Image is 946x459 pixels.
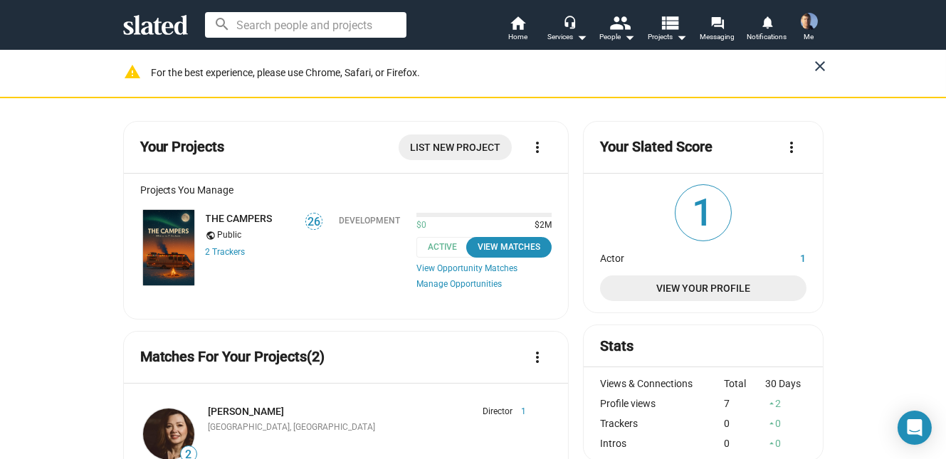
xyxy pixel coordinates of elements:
[543,14,593,46] button: Services
[673,28,690,46] mat-icon: arrow_drop_down
[767,438,777,448] mat-icon: arrow_drop_up
[600,378,724,389] div: Views & Connections
[140,184,552,196] div: Projects You Manage
[792,10,826,47] button: Joel CousinsMe
[600,337,634,356] mat-card-title: Stats
[898,411,932,445] div: Open Intercom Messenger
[241,247,246,257] span: s
[609,12,629,33] mat-icon: people
[611,275,794,301] span: View Your Profile
[563,16,576,28] mat-icon: headset_mic
[600,398,724,409] div: Profile views
[529,220,552,231] span: $2M
[643,14,693,46] button: Projects
[600,418,724,429] div: Trackers
[209,422,527,433] div: [GEOGRAPHIC_DATA], [GEOGRAPHIC_DATA]
[724,398,765,409] div: 7
[529,349,546,366] mat-icon: more_vert
[658,12,679,33] mat-icon: view_list
[574,28,591,46] mat-icon: arrow_drop_down
[416,263,552,273] a: View Opportunity Matches
[700,28,735,46] span: Messaging
[205,12,406,38] input: Search people and projects
[600,275,806,301] a: View Your Profile
[767,418,777,428] mat-icon: arrow_drop_up
[206,213,273,224] a: THE CAMPERS
[140,347,325,366] mat-card-title: Matches For Your Projects
[600,249,752,264] dt: Actor
[466,237,552,258] button: View Matches
[648,28,687,46] span: Projects
[801,13,818,30] img: Joel Cousins
[676,185,731,241] span: 1
[143,210,194,286] img: THE CAMPERS
[600,137,713,157] mat-card-title: Your Slated Score
[399,134,512,160] a: List New Project
[140,207,197,289] a: THE CAMPERS
[742,14,792,46] a: Notifications
[416,220,426,231] span: $0
[152,63,815,83] div: For the best experience, please use Chrome, Safari, or Firefox.
[765,378,806,389] div: 30 Days
[306,215,322,229] span: 26
[593,14,643,46] button: People
[339,216,400,226] div: Development
[548,28,588,46] div: Services
[765,398,806,409] div: 2
[784,139,801,156] mat-icon: more_vert
[513,406,526,418] span: 1
[724,418,765,429] div: 0
[308,348,325,365] span: (2)
[600,438,724,449] div: Intros
[753,249,806,264] dd: 1
[410,134,500,160] span: List New Project
[510,14,527,31] mat-icon: home
[747,28,787,46] span: Notifications
[765,438,806,449] div: 0
[493,14,543,46] a: Home
[765,418,806,429] div: 0
[693,14,742,46] a: Messaging
[600,28,636,46] div: People
[416,279,552,290] a: Manage Opportunities
[140,137,225,157] mat-card-title: Your Projects
[621,28,638,46] mat-icon: arrow_drop_down
[508,28,527,46] span: Home
[724,438,765,449] div: 0
[416,237,477,258] span: Active
[218,230,242,241] span: Public
[475,240,544,255] div: View Matches
[529,139,546,156] mat-icon: more_vert
[760,15,774,28] mat-icon: notifications
[209,406,285,417] a: [PERSON_NAME]
[812,58,829,75] mat-icon: close
[125,63,142,80] mat-icon: warning
[804,28,814,46] span: Me
[767,399,777,408] mat-icon: arrow_drop_up
[724,378,765,389] div: Total
[206,247,246,257] a: 2 Trackers
[710,16,724,29] mat-icon: forum
[483,406,513,418] span: Director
